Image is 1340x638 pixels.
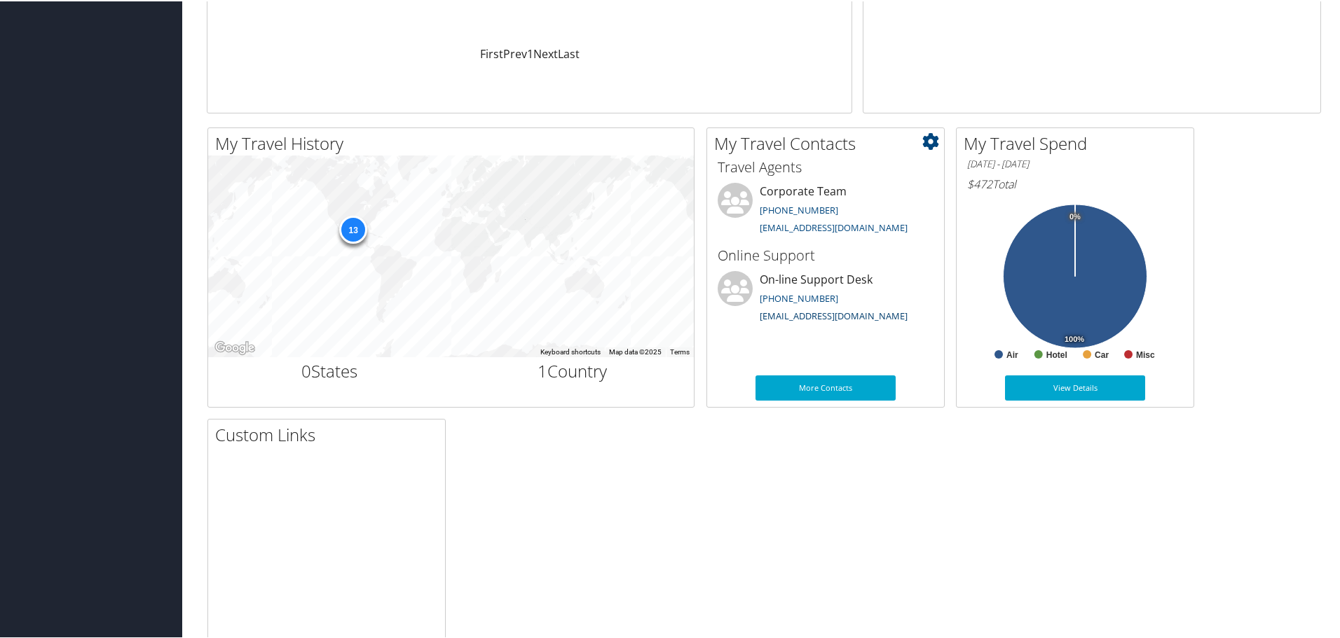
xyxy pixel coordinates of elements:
[527,45,533,60] a: 1
[760,291,838,303] a: [PHONE_NUMBER]
[760,202,838,215] a: [PHONE_NUMBER]
[718,244,934,264] h3: Online Support
[480,45,503,60] a: First
[540,346,601,356] button: Keyboard shortcuts
[967,156,1183,169] h6: [DATE] - [DATE]
[212,338,258,356] img: Google
[538,358,547,381] span: 1
[1136,349,1155,359] text: Misc
[301,358,311,381] span: 0
[462,358,684,382] h2: Country
[215,130,694,154] h2: My Travel History
[339,214,367,242] div: 13
[609,347,662,354] span: Map data ©2025
[533,45,558,60] a: Next
[215,422,445,445] h2: Custom Links
[558,45,580,60] a: Last
[967,175,992,190] span: $472
[714,130,944,154] h2: My Travel Contacts
[711,270,941,327] li: On-line Support Desk
[503,45,527,60] a: Prev
[1046,349,1067,359] text: Hotel
[1069,211,1081,220] tspan: 0%
[760,220,908,233] a: [EMAIL_ADDRESS][DOMAIN_NAME]
[1005,374,1145,399] a: View Details
[711,181,941,239] li: Corporate Team
[967,175,1183,190] h6: Total
[756,374,896,399] a: More Contacts
[219,358,441,382] h2: States
[760,308,908,321] a: [EMAIL_ADDRESS][DOMAIN_NAME]
[964,130,1194,154] h2: My Travel Spend
[1065,334,1084,342] tspan: 100%
[212,338,258,356] a: Open this area in Google Maps (opens a new window)
[718,156,934,176] h3: Travel Agents
[1095,349,1109,359] text: Car
[1006,349,1018,359] text: Air
[670,347,690,354] a: Terms (opens in new tab)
